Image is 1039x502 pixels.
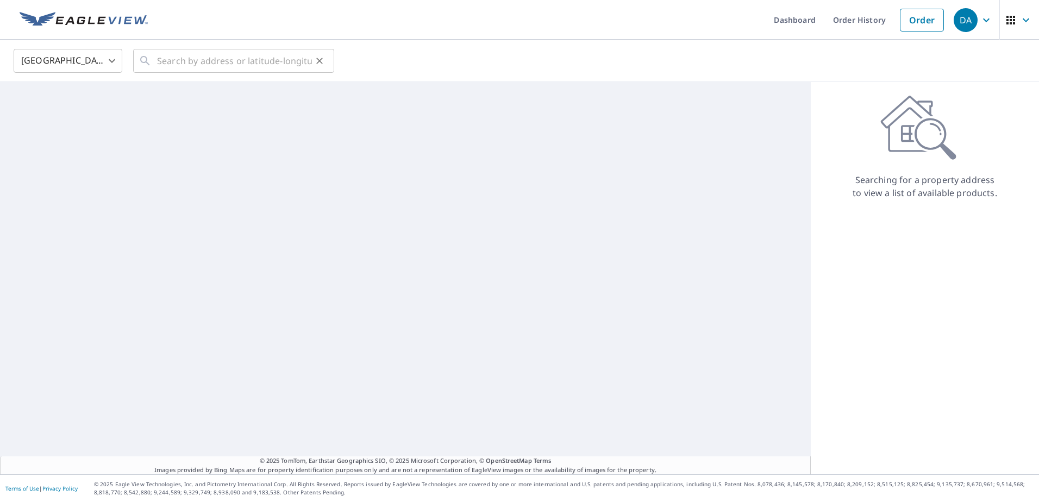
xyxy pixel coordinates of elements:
[312,53,327,68] button: Clear
[20,12,148,28] img: EV Logo
[486,456,531,465] a: OpenStreetMap
[852,173,998,199] p: Searching for a property address to view a list of available products.
[94,480,1034,497] p: © 2025 Eagle View Technologies, Inc. and Pictometry International Corp. All Rights Reserved. Repo...
[900,9,944,32] a: Order
[14,46,122,76] div: [GEOGRAPHIC_DATA]
[157,46,312,76] input: Search by address or latitude-longitude
[5,485,78,492] p: |
[954,8,978,32] div: DA
[42,485,78,492] a: Privacy Policy
[5,485,39,492] a: Terms of Use
[534,456,552,465] a: Terms
[260,456,552,466] span: © 2025 TomTom, Earthstar Geographics SIO, © 2025 Microsoft Corporation, ©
